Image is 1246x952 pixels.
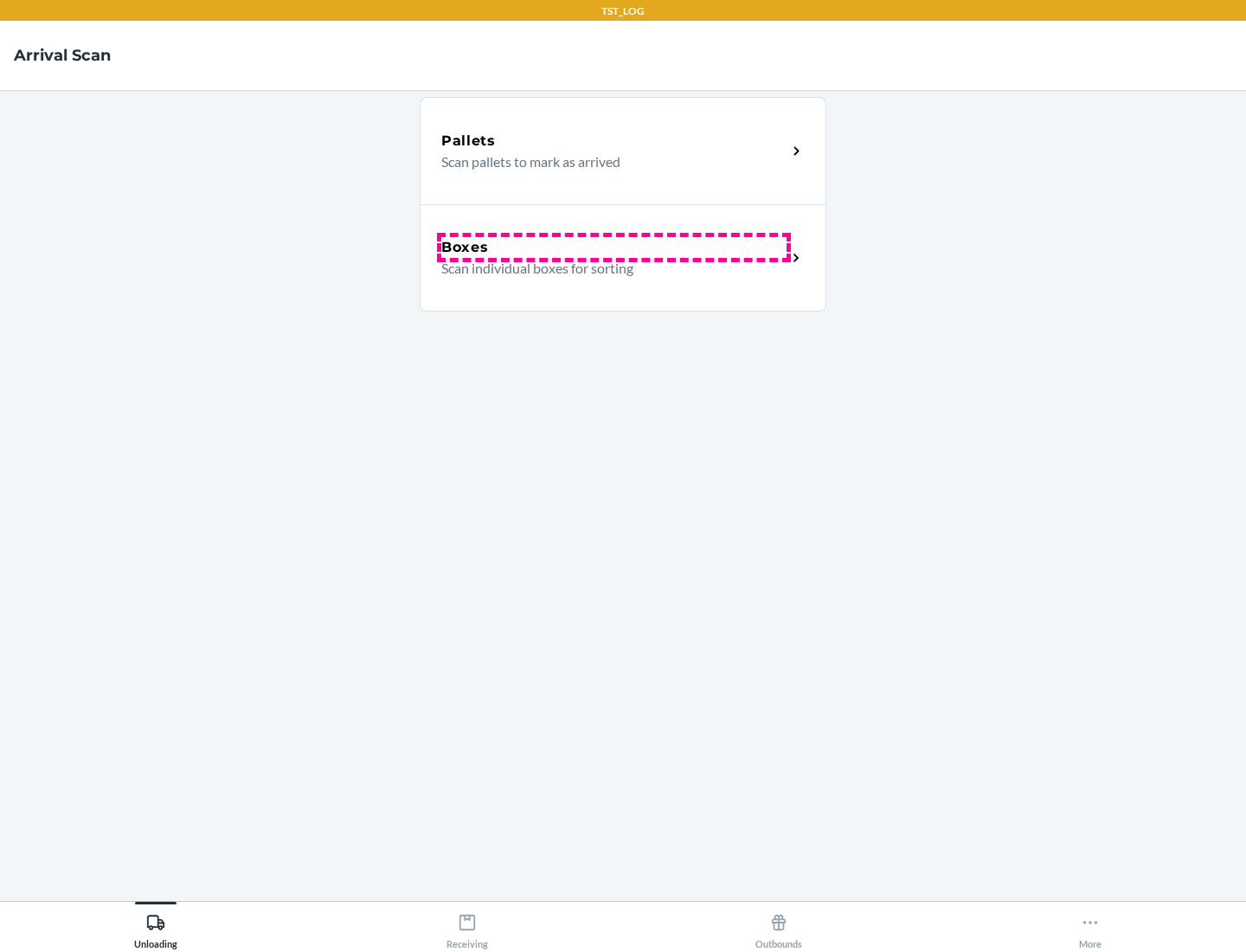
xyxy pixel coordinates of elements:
[755,906,802,949] div: Outbounds
[601,3,645,19] p: TST_LOG
[420,204,826,312] a: BoxesScan individual boxes for sorting
[441,151,773,172] p: Scan pallets to mark as arrived
[14,44,111,67] h4: Arrival Scan
[311,902,623,949] button: Receiving
[623,902,934,949] button: Outbounds
[420,97,826,204] a: PalletsScan pallets to mark as arrived
[134,906,177,949] div: Unloading
[446,906,488,949] div: Receiving
[441,237,489,258] h5: Boxes
[934,902,1246,949] button: More
[441,258,773,279] p: Scan individual boxes for sorting
[1079,906,1101,949] div: More
[441,131,496,151] h5: Pallets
